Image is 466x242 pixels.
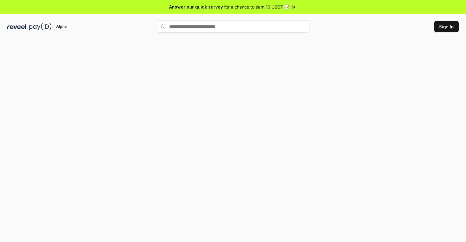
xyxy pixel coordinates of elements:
[224,4,289,10] span: for a chance to earn 10 USDT 📝
[7,23,28,31] img: reveel_dark
[169,4,223,10] span: Answer our quick survey
[53,23,70,31] div: Alpha
[434,21,459,32] button: Sign In
[29,23,52,31] img: pay_id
